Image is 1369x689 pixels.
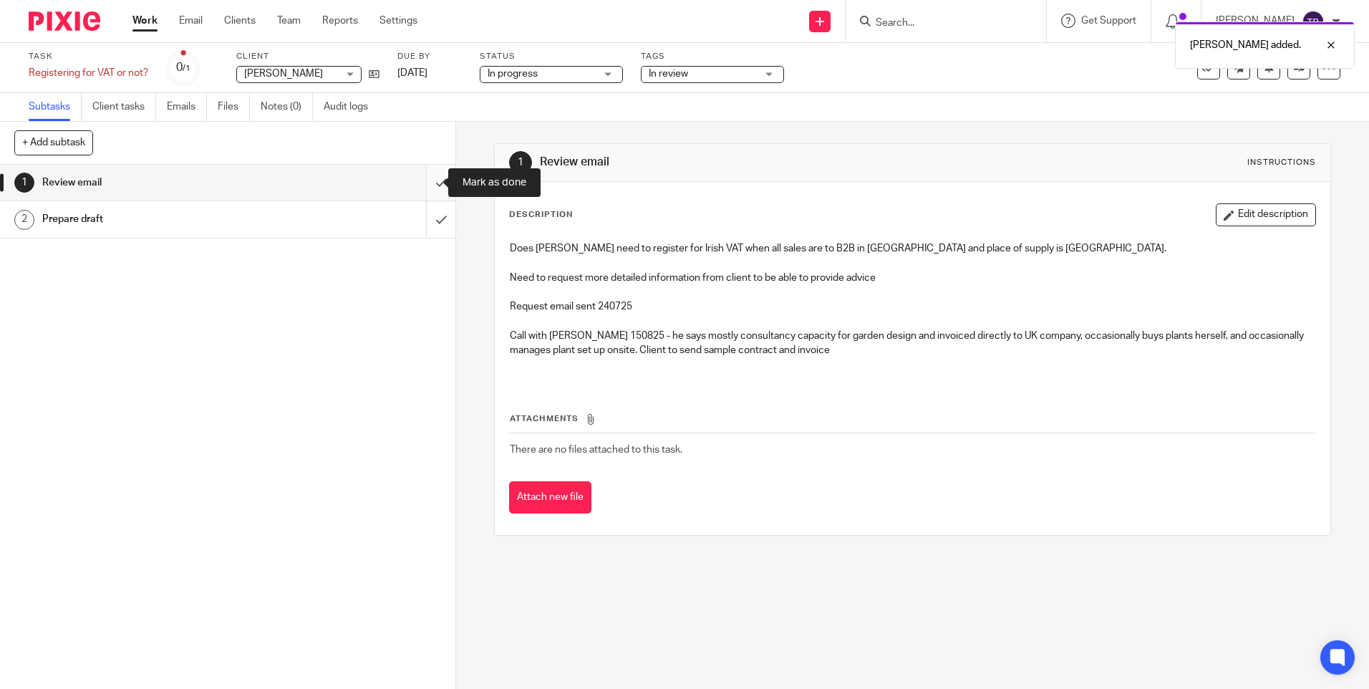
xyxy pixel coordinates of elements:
img: svg%3E [1302,10,1325,33]
p: Request email sent 240725 [510,299,1315,314]
span: In review [649,69,688,79]
a: Client tasks [92,93,156,121]
a: Settings [379,14,417,28]
div: Registering for VAT or not? [29,66,148,80]
a: Reports [322,14,358,28]
button: Attach new file [509,481,591,514]
label: Status [480,51,623,62]
p: Need to request more detailed information from client to be able to provide advice [510,271,1315,285]
span: [DATE] [397,68,427,78]
a: Notes (0) [261,93,313,121]
label: Client [236,51,379,62]
h1: Prepare draft [42,208,289,230]
p: Call with [PERSON_NAME] 150825 - he says mostly consultancy capacity for garden design and invoic... [510,329,1315,358]
p: Description [509,209,573,221]
a: Files [218,93,250,121]
a: Email [179,14,203,28]
label: Tags [641,51,784,62]
button: + Add subtask [14,130,93,155]
p: Does [PERSON_NAME] need to register for Irish VAT when all sales are to B2B in [GEOGRAPHIC_DATA] ... [510,241,1315,256]
a: Team [277,14,301,28]
a: Work [132,14,158,28]
div: 0 [176,59,190,76]
div: Instructions [1247,157,1316,168]
div: 2 [14,210,34,230]
a: Subtasks [29,93,82,121]
small: /1 [183,64,190,72]
h1: Review email [42,172,289,193]
span: There are no files attached to this task. [510,445,682,455]
span: [PERSON_NAME] [244,69,323,79]
span: Attachments [510,415,579,423]
label: Due by [397,51,462,62]
a: Emails [167,93,207,121]
label: Task [29,51,148,62]
button: Edit description [1216,203,1316,226]
span: In progress [488,69,538,79]
img: Pixie [29,11,100,31]
h1: Review email [540,155,943,170]
a: Clients [224,14,256,28]
div: 1 [509,151,532,174]
p: [PERSON_NAME] added. [1190,38,1301,52]
a: Audit logs [324,93,379,121]
div: 1 [14,173,34,193]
